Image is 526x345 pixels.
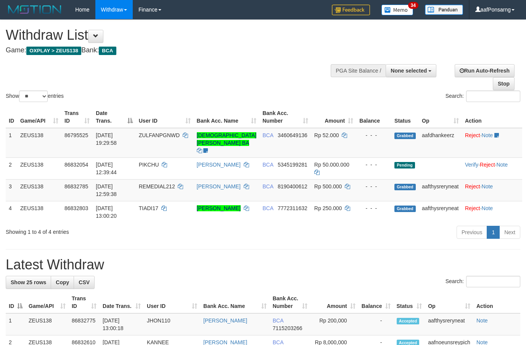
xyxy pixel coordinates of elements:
th: Amount: activate to sort column ascending [311,106,356,128]
th: ID: activate to sort column descending [6,292,26,313]
th: Bank Acc. Number: activate to sort column ascending [259,106,311,128]
label: Search: [446,91,520,102]
td: aafthysreryneat [419,201,462,223]
span: BCA [262,132,273,138]
th: Date Trans.: activate to sort column ascending [100,292,144,313]
a: Next [499,226,520,239]
div: - - - [359,183,388,190]
th: Action [473,292,520,313]
a: [PERSON_NAME] [197,183,241,190]
span: OXPLAY > ZEUS138 [26,47,81,55]
a: [PERSON_NAME] [197,205,241,211]
td: aafthysreryneat [419,179,462,201]
img: MOTION_logo.png [6,4,64,15]
th: User ID: activate to sort column ascending [136,106,194,128]
td: 4 [6,201,17,223]
td: 86832775 [69,313,100,335]
span: 86832785 [64,183,88,190]
span: 86795525 [64,132,88,138]
th: Status [391,106,419,128]
th: Trans ID: activate to sort column ascending [69,292,100,313]
span: 34 [408,2,418,9]
span: TIADI17 [139,205,158,211]
a: Copy [51,276,74,289]
a: [PERSON_NAME] [203,317,247,324]
td: [DATE] 13:00:18 [100,313,144,335]
a: [DEMOGRAPHIC_DATA][PERSON_NAME] BA [197,132,257,146]
span: Copy 5345199281 to clipboard [278,162,307,168]
span: BCA [99,47,116,55]
span: Copy [56,279,69,285]
span: Pending [394,162,415,168]
button: None selected [386,64,436,77]
a: CSV [74,276,95,289]
span: 86832803 [64,205,88,211]
a: Run Auto-Refresh [455,64,515,77]
span: Copy 8190400612 to clipboard [278,183,307,190]
div: PGA Site Balance / [331,64,386,77]
span: BCA [262,162,273,168]
a: Note [482,132,493,138]
h1: Latest Withdraw [6,257,520,272]
td: · [462,179,522,201]
span: Grabbed [394,184,416,190]
td: aafdhankeerz [419,128,462,158]
a: Reject [465,205,480,211]
td: ZEUS138 [17,128,61,158]
span: PIKCHU [139,162,159,168]
a: Verify [465,162,478,168]
span: REMEDIAL212 [139,183,175,190]
th: Action [462,106,522,128]
td: 1 [6,313,26,335]
td: ZEUS138 [17,201,61,223]
th: Bank Acc. Number: activate to sort column ascending [270,292,310,313]
td: aafthysreryneat [425,313,473,335]
span: Rp 50.000.000 [314,162,349,168]
a: Stop [493,77,515,90]
th: Balance: activate to sort column ascending [359,292,394,313]
h4: Game: Bank: [6,47,343,54]
div: - - - [359,204,388,212]
input: Search: [466,91,520,102]
div: Showing 1 to 4 of 4 entries [6,225,214,236]
td: 3 [6,179,17,201]
a: Show 25 rows [6,276,51,289]
span: 86832054 [64,162,88,168]
th: Op: activate to sort column ascending [425,292,473,313]
span: Rp 250.000 [314,205,342,211]
input: Search: [466,276,520,287]
a: Note [476,317,488,324]
th: Game/API: activate to sort column ascending [17,106,61,128]
td: 2 [6,157,17,179]
th: Date Trans.: activate to sort column descending [93,106,135,128]
span: BCA [262,183,273,190]
span: BCA [273,317,283,324]
td: - [359,313,394,335]
td: JHON110 [144,313,200,335]
h1: Withdraw List [6,28,343,43]
span: [DATE] 12:39:44 [96,162,117,175]
th: Amount: activate to sort column ascending [310,292,359,313]
span: CSV [79,279,90,285]
span: [DATE] 12:59:38 [96,183,117,197]
th: Op: activate to sort column ascending [419,106,462,128]
th: Balance [356,106,391,128]
span: Rp 52.000 [314,132,339,138]
td: · [462,128,522,158]
img: panduan.png [425,5,463,15]
span: [DATE] 19:29:58 [96,132,117,146]
div: - - - [359,161,388,168]
img: Feedback.jpg [332,5,370,15]
select: Showentries [19,91,48,102]
th: User ID: activate to sort column ascending [144,292,200,313]
th: Game/API: activate to sort column ascending [26,292,69,313]
label: Show entries [6,91,64,102]
a: Note [482,183,493,190]
div: - - - [359,131,388,139]
td: · [462,201,522,223]
span: Rp 500.000 [314,183,342,190]
span: Accepted [397,318,420,324]
a: Previous [457,226,487,239]
a: Reject [465,132,480,138]
td: 1 [6,128,17,158]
